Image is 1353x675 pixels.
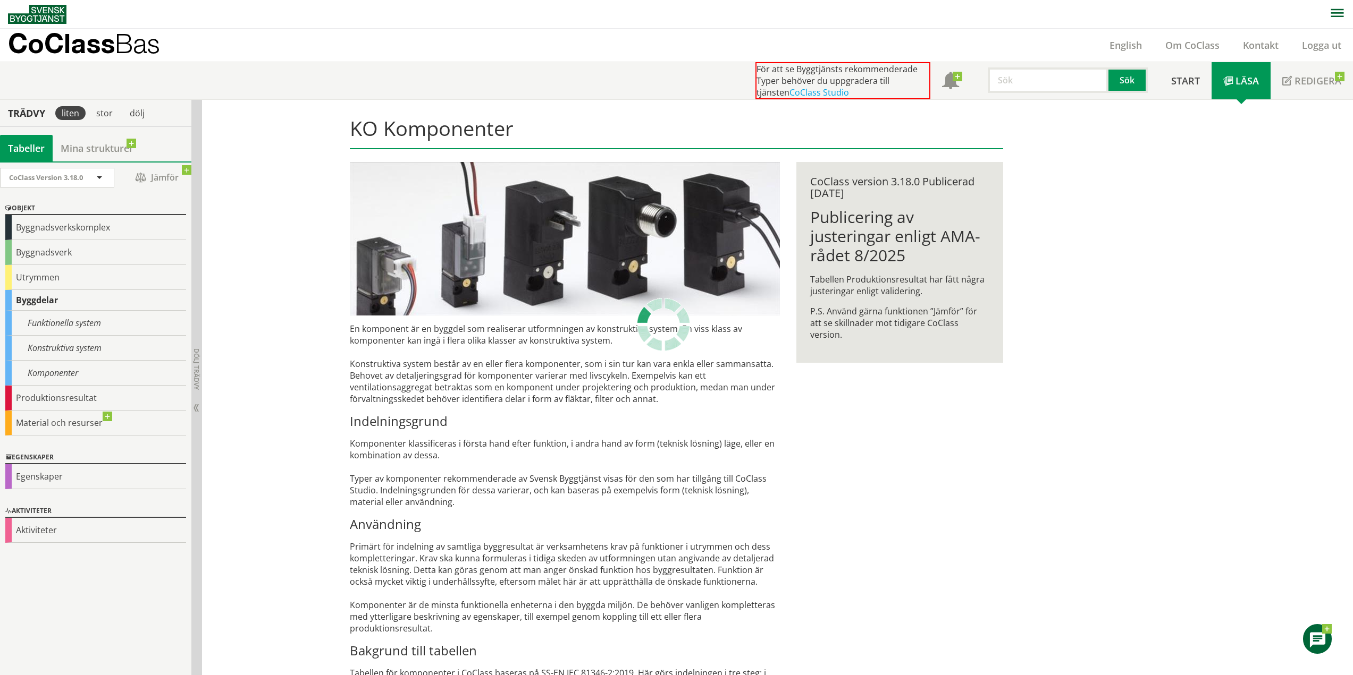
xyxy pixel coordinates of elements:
[1098,39,1154,52] a: English
[5,265,186,290] div: Utrymmen
[5,505,186,518] div: Aktiviteter
[810,208,989,265] h1: Publicering av justeringar enligt AMA-rådet 8/2025
[350,643,780,659] h3: Bakgrund till tabellen
[1154,39,1231,52] a: Om CoClass
[192,348,201,390] span: Dölj trädvy
[1171,74,1200,87] span: Start
[810,305,989,340] p: P.S. Använd gärna funktionen ”Jämför” för att se skillnader mot tidigare CoClass version.
[1295,74,1341,87] span: Redigera
[125,168,189,187] span: Jämför
[8,5,66,24] img: Svensk Byggtjänst
[5,215,186,240] div: Byggnadsverkskomplex
[5,336,186,361] div: Konstruktiva system
[350,162,780,315] img: pilotventiler.jpg
[123,106,151,120] div: dölj
[942,73,959,90] span: Notifikationer
[5,464,186,489] div: Egenskaper
[53,135,141,161] a: Mina strukturer
[1159,62,1212,99] a: Start
[789,87,849,98] a: CoClass Studio
[810,274,989,297] p: Tabellen Produktionsresultat har fått några justeringar enligt validering.
[5,451,186,464] div: Egenskaper
[5,386,186,411] div: Produktionsresultat
[5,290,186,311] div: Byggdelar
[9,173,83,182] span: CoClass Version 3.18.0
[2,107,51,119] div: Trädvy
[1212,62,1271,99] a: Läsa
[350,516,780,532] h3: Användning
[115,28,160,59] span: Bas
[55,106,86,120] div: liten
[5,202,186,215] div: Objekt
[637,298,690,351] img: Laddar
[1236,74,1259,87] span: Läsa
[5,311,186,336] div: Funktionella system
[5,411,186,435] div: Material och resurser
[1290,39,1353,52] a: Logga ut
[90,106,119,120] div: stor
[5,518,186,543] div: Aktiviteter
[1271,62,1353,99] a: Redigera
[1108,67,1148,93] button: Sök
[810,176,989,199] div: CoClass version 3.18.0 Publicerad [DATE]
[755,62,930,99] div: För att se Byggtjänsts rekommenderade Typer behöver du uppgradera till tjänsten
[8,37,160,49] p: CoClass
[5,361,186,386] div: Komponenter
[350,413,780,429] h3: Indelningsgrund
[988,67,1108,93] input: Sök
[350,116,1003,149] h1: KO Komponenter
[1231,39,1290,52] a: Kontakt
[8,29,183,62] a: CoClassBas
[5,240,186,265] div: Byggnadsverk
